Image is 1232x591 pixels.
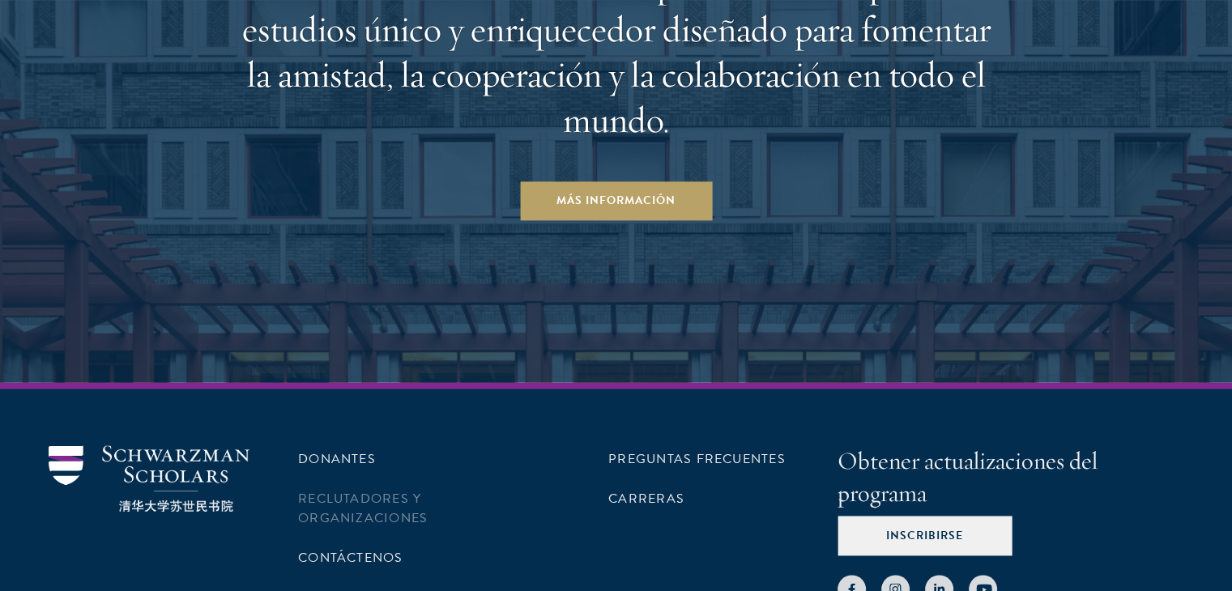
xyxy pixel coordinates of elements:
a: Preguntas frecuentes [608,449,786,469]
a: Contáctenos [298,548,403,568]
font: Más información [556,192,676,209]
font: Inscribirse [886,527,963,544]
a: Más información [520,181,712,220]
font: Obtener actualizaciones del programa [838,445,1098,508]
a: Carreras [608,489,684,508]
button: Inscribirse [838,516,1012,555]
a: Reclutadores y organizaciones [298,489,428,528]
img: Becarios Schwarzman [49,445,249,512]
a: Donantes [298,449,376,469]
